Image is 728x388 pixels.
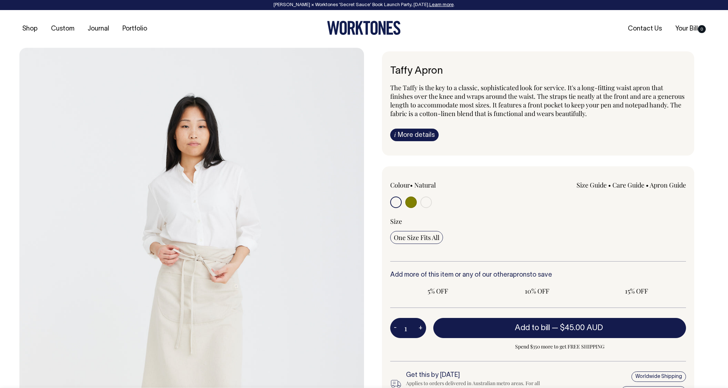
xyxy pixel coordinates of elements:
[394,131,396,138] span: i
[394,287,482,295] span: 5% OFF
[490,285,585,297] input: 10% OFF
[608,181,611,189] span: •
[120,23,150,35] a: Portfolio
[577,181,607,189] a: Size Guide
[414,181,436,189] label: Natural
[433,318,686,338] button: Add to bill —$45.00 AUD
[560,324,603,332] span: $45.00 AUD
[390,231,443,244] input: One Size Fits All
[7,3,721,8] div: [PERSON_NAME] × Worktones ‘Secret Sauce’ Book Launch Party, [DATE]. .
[390,129,439,141] a: iMore details
[415,321,426,335] button: +
[589,285,684,297] input: 15% OFF
[390,217,686,226] div: Size
[592,287,680,295] span: 15% OFF
[390,321,400,335] button: -
[48,23,77,35] a: Custom
[509,272,530,278] a: aprons
[625,23,665,35] a: Contact Us
[406,372,552,379] h6: Get this by [DATE]
[85,23,112,35] a: Journal
[650,181,686,189] a: Apron Guide
[390,66,686,77] h6: Taffy Apron
[698,25,706,33] span: 0
[552,324,605,332] span: —
[394,233,439,242] span: One Size Fits All
[672,23,709,35] a: Your Bill0
[390,285,485,297] input: 5% OFF
[410,181,413,189] span: •
[433,342,686,351] span: Spend $350 more to get FREE SHIPPING
[390,272,686,279] h6: Add more of this item or any of our other to save
[612,181,644,189] a: Care Guide
[429,3,454,7] a: Learn more
[19,23,41,35] a: Shop
[493,287,581,295] span: 10% OFF
[390,181,509,189] div: Colour
[515,324,550,332] span: Add to bill
[390,83,685,118] span: The Taffy is the key to a classic, sophisticated look for service. It's a long-fitting waist apro...
[646,181,649,189] span: •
